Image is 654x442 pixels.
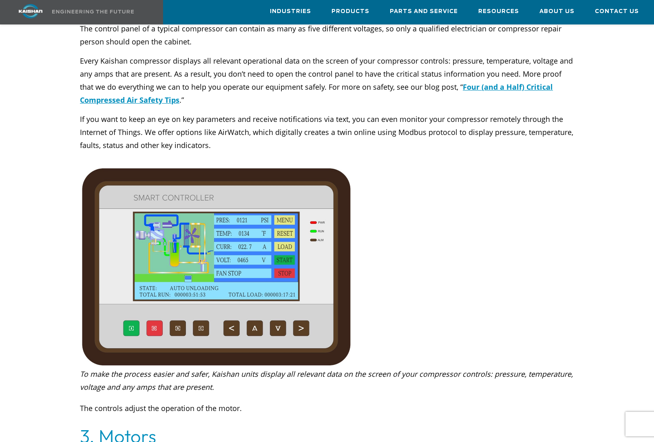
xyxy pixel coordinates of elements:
span: About Us [539,7,574,16]
a: Resources [478,0,519,22]
a: Four (and a Half) Critical Compressed Air Safety Tips [80,82,553,105]
a: About Us [539,0,574,22]
a: Contact Us [595,0,639,22]
p: If you want to keep an eye on key parameters and receive notifications via text, you can even mon... [80,113,574,152]
a: Parts and Service [390,0,458,22]
p: Every Kaishan compressor displays all relevant operational data on the screen of your compressor ... [80,54,574,106]
p: The controls adjust the operation of the motor. [80,402,574,415]
a: Products [331,0,369,22]
a: Industries [270,0,311,22]
p: The control panel of a typical compressor can contain as many as five different voltages, so only... [80,22,574,48]
img: Engineering the future [52,10,134,13]
span: Resources [478,7,519,16]
span: Industries [270,7,311,16]
span: Products [331,7,369,16]
span: Contact Us [595,7,639,16]
i: To make the process easier and safer, Kaishan units display all relevant data on the screen of yo... [80,369,573,392]
img: controller [80,168,352,366]
span: Parts and Service [390,7,458,16]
